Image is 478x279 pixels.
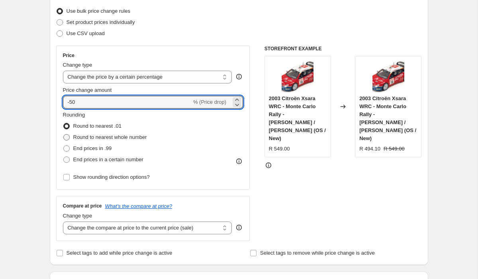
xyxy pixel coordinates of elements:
div: help [235,73,243,81]
span: Use bulk price change rules [67,8,130,14]
span: Select tags to remove while price change is active [260,250,375,256]
span: Set product prices individually [67,19,135,25]
span: Use CSV upload [67,30,105,36]
span: Rounding [63,112,85,118]
div: R 494.10 [359,145,380,153]
h3: Price [63,52,74,59]
input: -15 [63,96,192,109]
span: End prices in a certain number [73,156,143,162]
span: Round to nearest whole number [73,134,147,140]
span: Show rounding direction options? [73,174,150,180]
strike: R 549.00 [384,145,405,153]
img: citroen-2003-citroen-xsara-wrc-monte-carlo-rally-mcrae-ringer-accessories-39781448843413_80x.jpg [372,60,404,92]
span: Change type [63,213,92,219]
span: 2003 Citroën Xsara WRC - Monte Carlo Rally - [PERSON_NAME] / [PERSON_NAME] (OS / New) [269,95,326,141]
span: Change type [63,62,92,68]
span: Select tags to add while price change is active [67,250,172,256]
div: R 549.00 [269,145,290,153]
img: citroen-2003-citroen-xsara-wrc-monte-carlo-rally-mcrae-ringer-accessories-39781448843413_80x.jpg [282,60,313,92]
button: What's the compare at price? [105,203,172,209]
h6: STOREFRONT EXAMPLE [264,46,422,52]
span: Round to nearest .01 [73,123,121,129]
span: End prices in .99 [73,145,112,151]
span: % (Price drop) [193,99,226,105]
span: Price change amount [63,87,112,93]
span: 2003 Citroën Xsara WRC - Monte Carlo Rally - [PERSON_NAME] / [PERSON_NAME] (OS / New) [359,95,416,141]
h3: Compare at price [63,203,102,209]
div: help [235,224,243,232]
